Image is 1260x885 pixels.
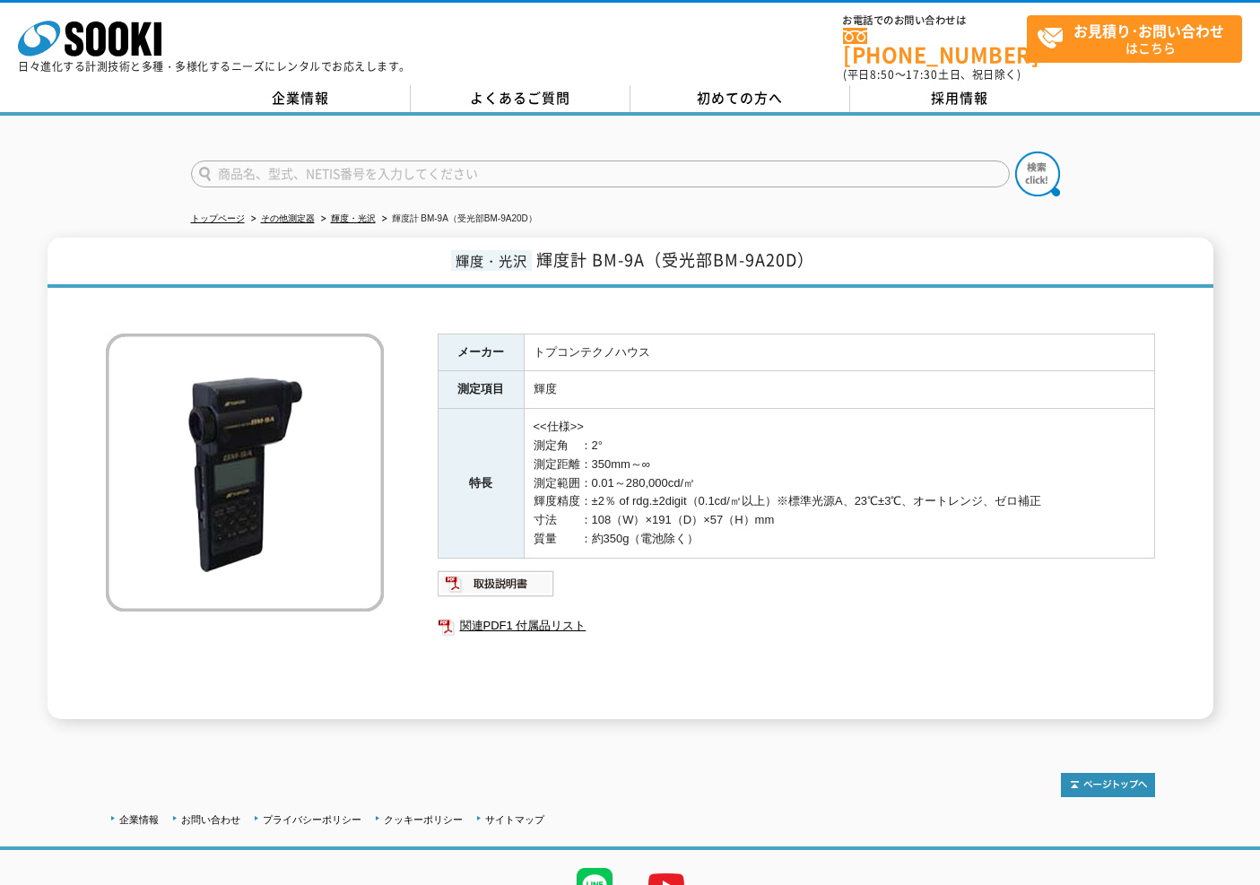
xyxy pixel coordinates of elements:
[438,581,555,594] a: 取扱説明書
[524,334,1154,371] td: トプコンテクノハウス
[261,213,315,223] a: その他測定器
[843,66,1021,82] span: (平日 ～ 土日、祝日除く)
[18,61,411,72] p: 日々進化する計測技術と多種・多様化するニーズにレンタルでお応えします。
[438,371,524,409] th: 測定項目
[850,85,1070,112] a: 採用情報
[1037,16,1241,61] span: はこちら
[191,161,1010,187] input: 商品名、型式、NETIS番号を入力してください
[1061,773,1155,797] img: トップページへ
[181,814,240,825] a: お問い合わせ
[438,614,1155,638] a: 関連PDF1 付属品リスト
[331,213,376,223] a: 輝度・光沢
[1073,20,1224,41] strong: お見積り･お問い合わせ
[438,409,524,559] th: 特長
[411,85,630,112] a: よくあるご質問
[451,250,532,271] span: 輝度・光沢
[263,814,361,825] a: プライバシーポリシー
[191,85,411,112] a: 企業情報
[485,814,544,825] a: サイトマップ
[870,66,895,82] span: 8:50
[438,569,555,598] img: 取扱説明書
[191,213,245,223] a: トップページ
[119,814,159,825] a: 企業情報
[106,334,384,612] img: 輝度計 BM-9A（受光部BM-9A20D）
[843,15,1027,26] span: お電話でのお問い合わせは
[630,85,850,112] a: 初めての方へ
[536,247,814,272] span: 輝度計 BM-9A（受光部BM-9A20D）
[384,814,463,825] a: クッキーポリシー
[1027,15,1242,63] a: お見積り･お問い合わせはこちら
[378,210,537,229] li: 輝度計 BM-9A（受光部BM-9A20D）
[438,334,524,371] th: メーカー
[524,371,1154,409] td: 輝度
[843,28,1027,65] a: [PHONE_NUMBER]
[1015,152,1060,196] img: btn_search.png
[524,409,1154,559] td: <<仕様>> 測定角 ：2° 測定距離：350mm～∞ 測定範囲：0.01～280,000cd/㎡ 輝度精度：±2％ of rdg.±2digit（0.1cd/㎡以上）※標準光源A、23℃±3℃...
[697,88,783,108] span: 初めての方へ
[906,66,938,82] span: 17:30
